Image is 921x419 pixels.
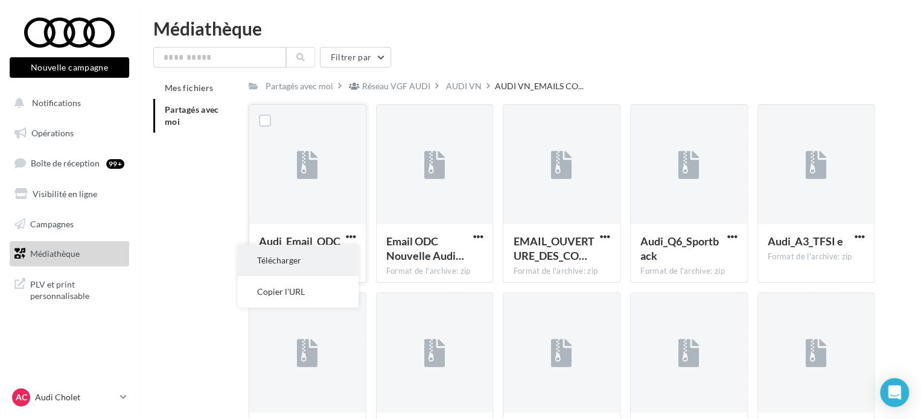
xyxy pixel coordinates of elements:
a: PLV et print personnalisable [7,271,132,307]
a: Médiathèque [7,241,132,266]
button: Copier l'URL [238,276,359,307]
span: Audi_Q6_Sportback [640,235,719,262]
span: EMAIL_OUVERTURE_DES_COMMANDES_B2C_Nouvelle_ A6 e-tron [513,235,594,262]
div: 99+ [106,159,124,169]
a: Visibilité en ligne [7,181,132,207]
div: Partagés avec moi [266,80,333,92]
a: AC Audi Cholet [10,386,129,409]
span: Audi_Email_ODC_Q3_e-hybrid [259,235,340,262]
div: Format de l'archive: zip [768,251,865,262]
span: Audi_A3_TFSI e [768,235,843,248]
span: Opérations [31,128,74,138]
div: Médiathèque [153,19,907,37]
button: Notifications [7,90,127,116]
div: Format de l'archive: zip [386,266,483,277]
button: Télécharger [238,245,359,276]
div: AUDI VN [446,80,482,92]
span: Email ODC Nouvelle Audi Q3 [386,235,464,262]
button: Nouvelle campagne [10,57,129,78]
div: Réseau VGF AUDI [362,80,430,92]
span: Mes fichiers [165,83,213,93]
span: PLV et print personnalisable [30,276,124,302]
span: AC [16,391,27,403]
button: Filtrer par [320,47,391,68]
span: Partagés avec moi [165,104,219,127]
div: Format de l'archive: zip [513,266,610,277]
span: Visibilité en ligne [33,189,97,199]
a: Campagnes [7,212,132,237]
a: Boîte de réception99+ [7,150,132,176]
span: Campagnes [30,218,74,228]
div: Format de l'archive: zip [640,266,738,277]
span: Boîte de réception [31,158,100,168]
span: Médiathèque [30,248,80,259]
p: Audi Cholet [35,391,115,403]
div: Open Intercom Messenger [880,378,909,407]
span: Notifications [32,98,81,108]
a: Opérations [7,121,132,146]
span: AUDI VN_EMAILS CO... [495,80,584,92]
